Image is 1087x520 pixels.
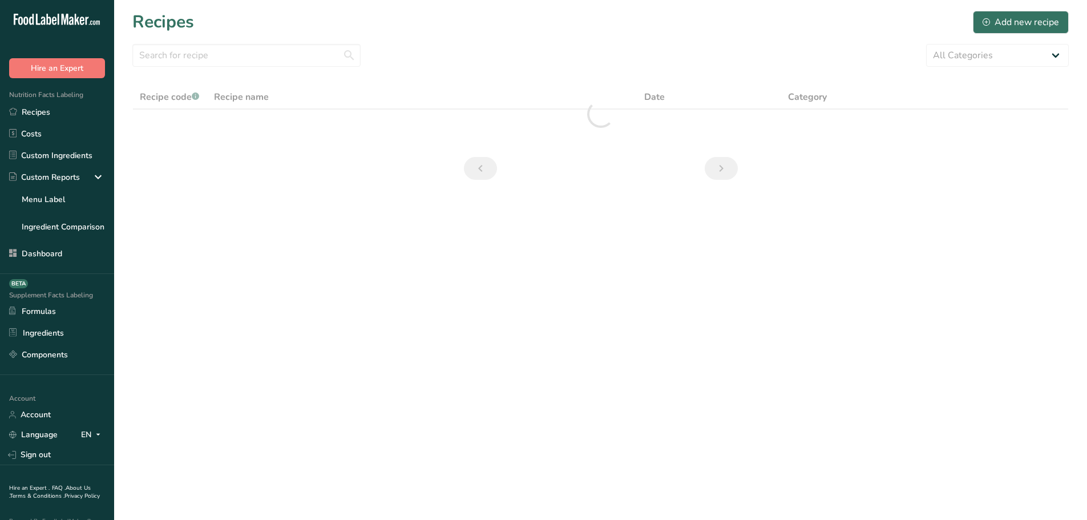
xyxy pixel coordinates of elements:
[9,279,28,288] div: BETA
[9,171,80,183] div: Custom Reports
[52,484,66,492] a: FAQ .
[81,428,105,442] div: EN
[983,15,1059,29] div: Add new recipe
[9,58,105,78] button: Hire an Expert
[973,11,1069,34] button: Add new recipe
[9,484,50,492] a: Hire an Expert .
[10,492,64,500] a: Terms & Conditions .
[9,484,91,500] a: About Us .
[132,9,194,35] h1: Recipes
[464,157,497,180] a: Previous page
[705,157,738,180] a: Next page
[132,44,361,67] input: Search for recipe
[64,492,100,500] a: Privacy Policy
[9,425,58,445] a: Language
